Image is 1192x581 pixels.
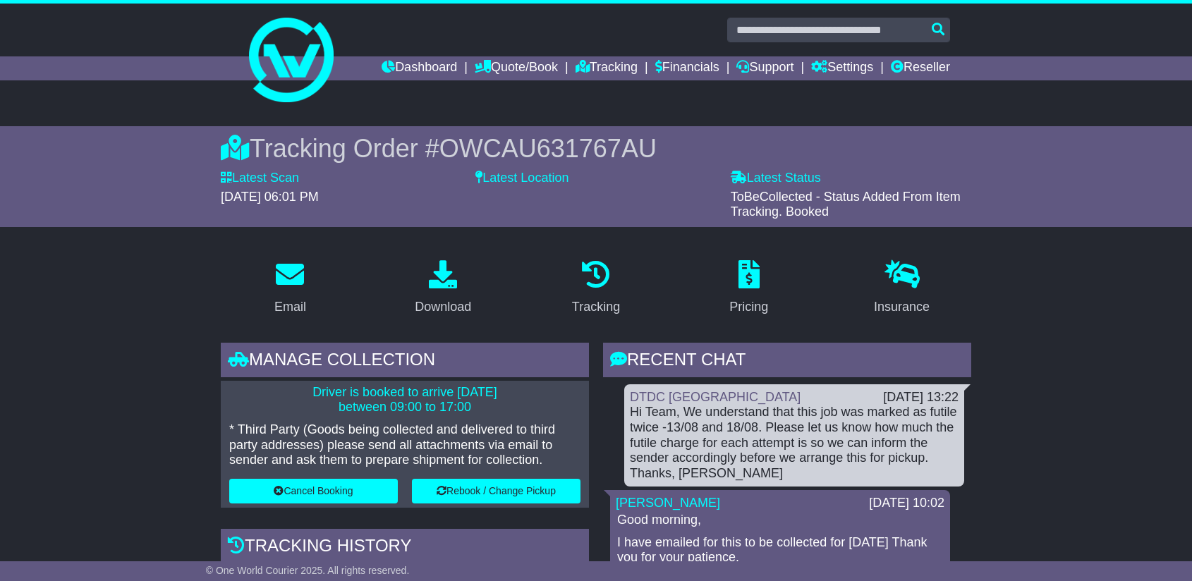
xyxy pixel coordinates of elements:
div: Insurance [874,298,930,317]
a: Insurance [865,255,939,322]
label: Latest Location [475,171,568,186]
div: [DATE] 10:02 [869,496,944,511]
span: ToBeCollected - Status Added From Item Tracking. Booked [731,190,961,219]
span: © One World Courier 2025. All rights reserved. [206,565,410,576]
a: Dashboard [382,56,457,80]
span: OWCAU631767AU [439,134,657,163]
div: Download [415,298,471,317]
a: Settings [811,56,873,80]
div: Pricing [729,298,768,317]
div: Hi Team, We understand that this job was marked as futile twice -13/08 and 18/08. Please let us k... [630,405,959,481]
button: Rebook / Change Pickup [412,479,580,503]
div: [DATE] 13:22 [883,390,959,405]
p: Good morning, [617,513,943,528]
button: Cancel Booking [229,479,398,503]
a: Email [265,255,315,322]
div: Tracking Order # [221,133,971,164]
p: Driver is booked to arrive [DATE] between 09:00 to 17:00 [229,385,580,415]
a: Download [406,255,480,322]
p: I have emailed for this to be collected for [DATE] Thank you for your patience. [617,535,943,565]
div: Tracking history [221,529,589,567]
a: Reseller [891,56,950,80]
a: Tracking [576,56,638,80]
a: Support [736,56,793,80]
div: Email [274,298,306,317]
a: Pricing [720,255,777,322]
p: * Third Party (Goods being collected and delivered to third party addresses) please send all atta... [229,422,580,468]
a: Quote/Book [475,56,558,80]
div: Manage collection [221,343,589,381]
a: Tracking [563,255,629,322]
div: Tracking [572,298,620,317]
label: Latest Scan [221,171,299,186]
label: Latest Status [731,171,821,186]
span: [DATE] 06:01 PM [221,190,319,204]
a: [PERSON_NAME] [616,496,720,510]
a: DTDC [GEOGRAPHIC_DATA] [630,390,801,404]
div: RECENT CHAT [603,343,971,381]
a: Financials [655,56,719,80]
